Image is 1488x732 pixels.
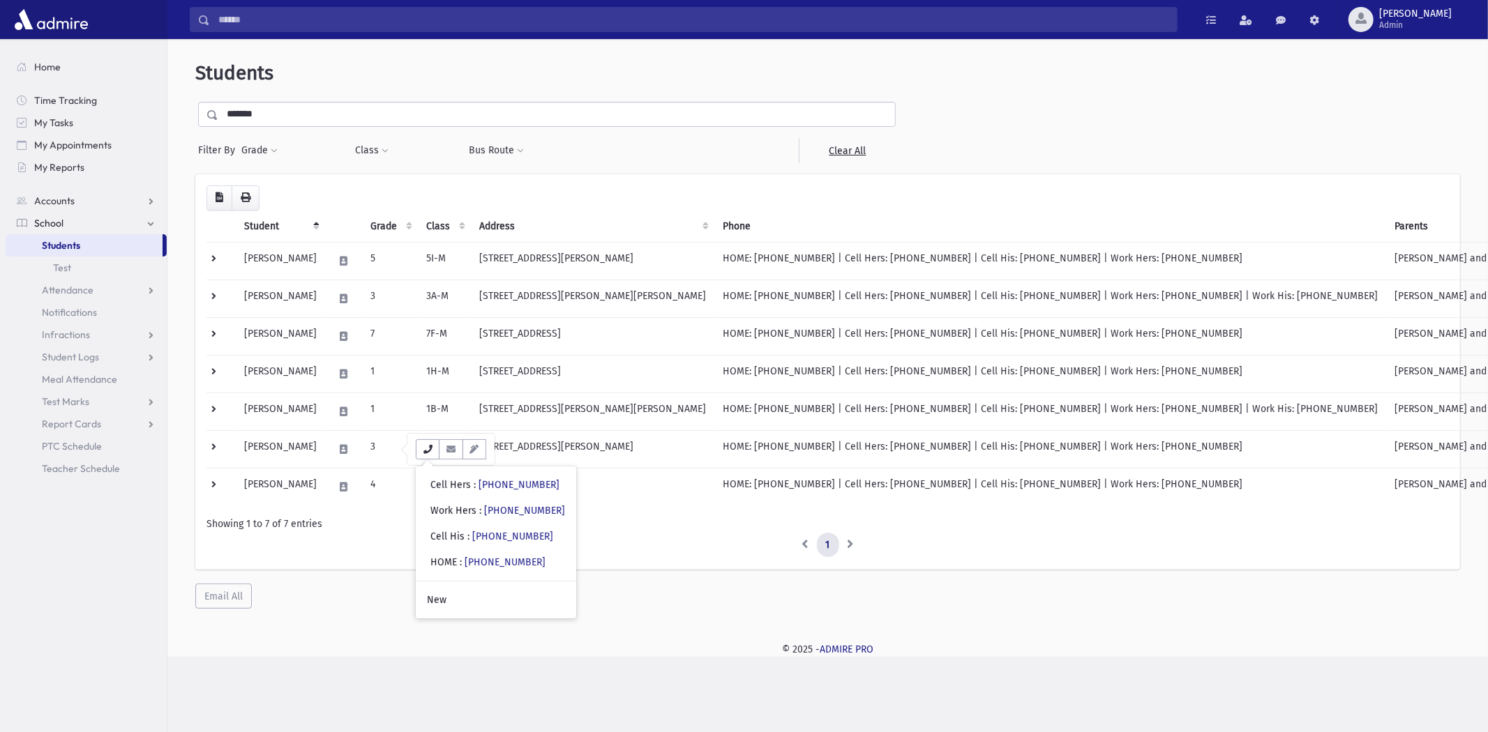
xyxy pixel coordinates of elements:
[206,517,1449,531] div: Showing 1 to 7 of 7 entries
[6,56,167,78] a: Home
[362,468,418,505] td: 4
[236,211,325,243] th: Student: activate to sort column descending
[714,211,1386,243] th: Phone
[430,503,565,518] div: Work Hers
[195,584,252,609] button: Email All
[236,317,325,355] td: [PERSON_NAME]
[362,317,418,355] td: 7
[714,317,1386,355] td: HOME: [PHONE_NUMBER] | Cell Hers: [PHONE_NUMBER] | Cell His: [PHONE_NUMBER] | Work Hers: [PHONE_N...
[1379,8,1452,20] span: [PERSON_NAME]
[34,61,61,73] span: Home
[354,138,389,163] button: Class
[198,143,241,158] span: Filter By
[190,642,1466,657] div: © 2025 -
[34,217,63,229] span: School
[34,195,75,207] span: Accounts
[362,280,418,317] td: 3
[42,440,102,452] span: PTC Schedule
[11,6,91,33] img: AdmirePro
[469,138,525,163] button: Bus Route
[418,392,471,430] td: 1B-M
[6,279,167,301] a: Attendance
[6,89,167,112] a: Time Tracking
[1379,20,1452,31] span: Admin
[6,257,167,279] a: Test
[236,392,325,430] td: [PERSON_NAME]
[6,368,167,390] a: Meal Attendance
[463,439,486,459] button: Email Templates
[479,479,559,491] a: [PHONE_NUMBER]
[465,556,546,568] a: [PHONE_NUMBER]
[34,161,84,174] span: My Reports
[416,587,576,613] a: New
[362,242,418,280] td: 5
[6,457,167,480] a: Teacher Schedule
[206,185,232,211] button: CSV
[236,242,325,280] td: [PERSON_NAME]
[236,280,325,317] td: [PERSON_NAME]
[471,280,714,317] td: [STREET_ADDRESS][PERSON_NAME][PERSON_NAME]
[820,643,873,655] a: ADMIRE PRO
[418,211,471,243] th: Class: activate to sort column ascending
[42,239,80,252] span: Students
[362,355,418,392] td: 1
[34,116,73,129] span: My Tasks
[42,328,90,341] span: Infractions
[236,355,325,392] td: [PERSON_NAME]
[418,430,471,468] td: 3B-M
[42,306,97,319] span: Notifications
[6,346,167,368] a: Student Logs
[6,134,167,156] a: My Appointments
[236,468,325,505] td: [PERSON_NAME]
[42,373,117,386] span: Meal Attendance
[6,212,167,234] a: School
[6,156,167,178] a: My Reports
[471,430,714,468] td: [STREET_ADDRESS][PERSON_NAME]
[471,468,714,505] td: [STREET_ADDRESS]
[467,531,469,542] span: :
[460,556,462,568] span: :
[34,94,97,107] span: Time Tracking
[232,185,260,211] button: Print
[714,280,1386,317] td: HOME: [PHONE_NUMBER] | Cell Hers: [PHONE_NUMBER] | Cell His: [PHONE_NUMBER] | Work Hers: [PHONE_N...
[42,395,89,408] span: Test Marks
[714,392,1386,430] td: HOME: [PHONE_NUMBER] | Cell Hers: [PHONE_NUMBER] | Cell His: [PHONE_NUMBER] | Work Hers: [PHONE_N...
[430,478,559,492] div: Cell Hers
[472,531,553,542] a: [PHONE_NUMBER]
[236,430,325,468] td: [PERSON_NAME]
[42,418,101,430] span: Report Cards
[42,284,93,296] span: Attendance
[241,138,278,163] button: Grade
[471,317,714,355] td: [STREET_ADDRESS]
[471,242,714,280] td: [STREET_ADDRESS][PERSON_NAME]
[210,7,1177,32] input: Search
[430,529,553,544] div: Cell His
[6,390,167,413] a: Test Marks
[6,301,167,323] a: Notifications
[474,479,476,491] span: :
[714,468,1386,505] td: HOME: [PHONE_NUMBER] | Cell Hers: [PHONE_NUMBER] | Cell His: [PHONE_NUMBER] | Work Hers: [PHONE_N...
[714,242,1386,280] td: HOME: [PHONE_NUMBER] | Cell Hers: [PHONE_NUMBER] | Cell His: [PHONE_NUMBER] | Work Hers: [PHONE_N...
[362,211,418,243] th: Grade: activate to sort column ascending
[484,505,565,517] a: [PHONE_NUMBER]
[34,139,112,151] span: My Appointments
[418,280,471,317] td: 3A-M
[42,462,120,475] span: Teacher Schedule
[799,138,896,163] a: Clear All
[471,211,714,243] th: Address: activate to sort column ascending
[714,430,1386,468] td: HOME: [PHONE_NUMBER] | Cell Hers: [PHONE_NUMBER] | Cell His: [PHONE_NUMBER] | Work Hers: [PHONE_N...
[714,355,1386,392] td: HOME: [PHONE_NUMBER] | Cell Hers: [PHONE_NUMBER] | Cell His: [PHONE_NUMBER] | Work Hers: [PHONE_N...
[479,505,481,517] span: :
[471,392,714,430] td: [STREET_ADDRESS][PERSON_NAME][PERSON_NAME]
[418,355,471,392] td: 1H-M
[6,413,167,435] a: Report Cards
[195,61,273,84] span: Students
[817,533,839,558] a: 1
[6,435,167,457] a: PTC Schedule
[6,234,163,257] a: Students
[471,355,714,392] td: [STREET_ADDRESS]
[418,317,471,355] td: 7F-M
[362,392,418,430] td: 1
[430,555,546,570] div: HOME
[6,112,167,134] a: My Tasks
